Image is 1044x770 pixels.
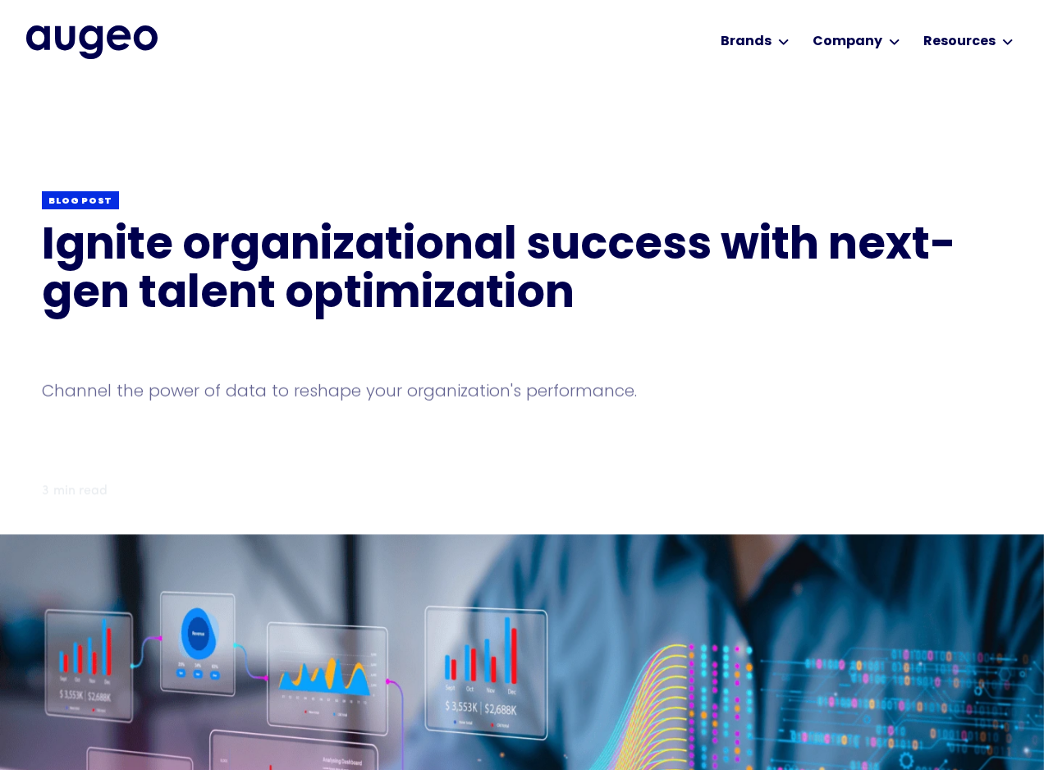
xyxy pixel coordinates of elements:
h1: Ignite organizational success with next-gen talent optimization [42,223,1002,321]
div: Company [813,32,882,52]
div: Brands [721,32,772,52]
div: Resources [923,32,996,52]
a: home [26,25,158,58]
div: Blog post [48,195,112,208]
div: min read [53,481,108,501]
div: Channel the power of data to reshape your organization's performance. [42,379,1002,402]
img: Augeo's full logo in midnight blue. [26,25,158,58]
div: 3 [42,481,49,501]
